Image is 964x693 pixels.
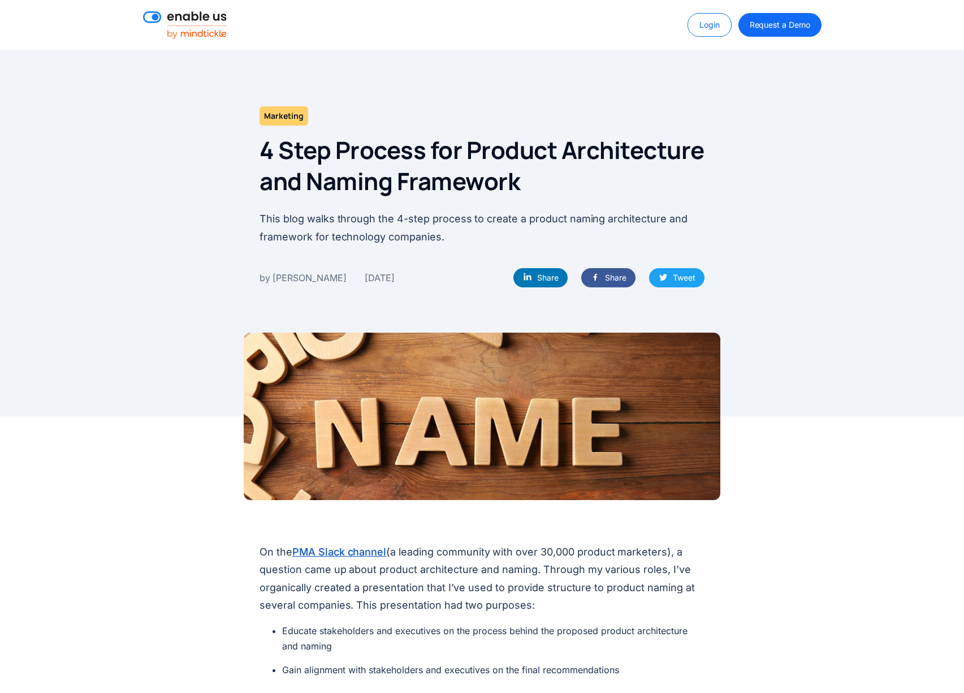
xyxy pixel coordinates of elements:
[260,106,308,126] h2: Marketing
[282,662,704,678] li: Gain alignment with stakeholders and executives on the final recommendations
[581,268,636,287] a: Share
[365,270,395,285] div: [DATE]
[738,13,822,37] a: Request a Demo
[260,543,704,614] p: On the (a leading community with over 30,000 product marketers), a question came up about product...
[260,270,270,285] div: by
[688,13,732,37] a: Login
[273,270,347,285] div: [PERSON_NAME]
[513,268,568,287] a: Share
[260,135,704,196] h1: 4 Step Process for Product Architecture and Naming Framework
[292,544,386,559] a: PMA Slack channel
[282,623,704,654] li: Educate stakeholders and executives on the process behind the proposed product architecture and n...
[260,210,704,246] p: This blog walks through the 4-step process to create a product naming architecture and framework ...
[649,268,704,287] a: Tweet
